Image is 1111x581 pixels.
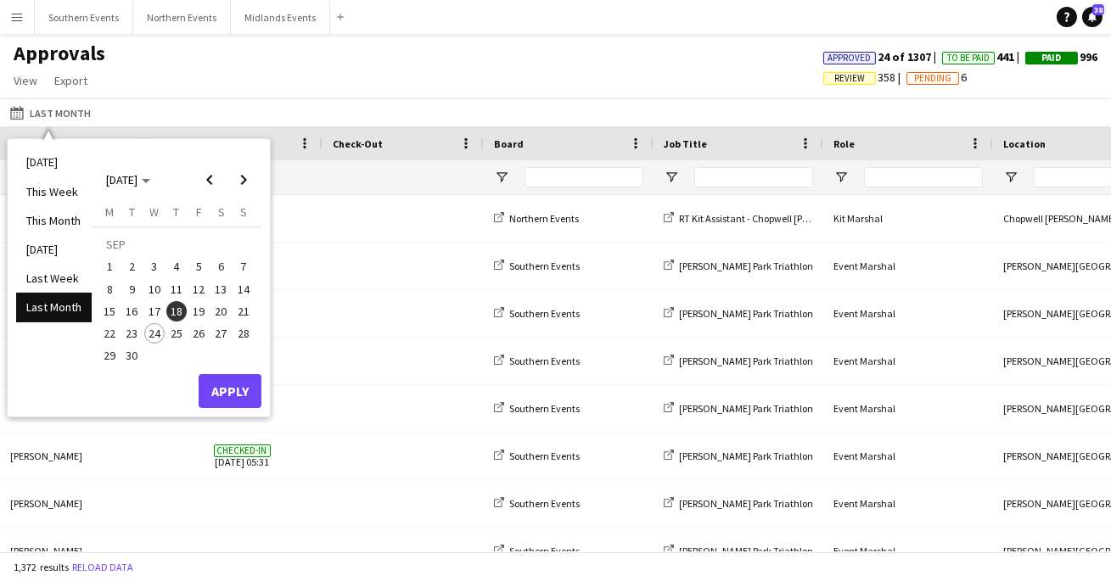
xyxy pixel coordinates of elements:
span: Job Title [664,137,707,150]
input: Job Title Filter Input [694,167,813,187]
button: 21-09-2025 [233,300,255,322]
span: 6 [211,256,232,277]
button: 13-09-2025 [210,277,232,299]
span: [PERSON_NAME] Park Triathlon [679,355,813,367]
a: Southern Events [494,355,580,367]
span: To Be Paid [947,53,990,64]
span: Southern Events [509,307,580,320]
button: 30-09-2025 [121,344,143,366]
span: View [14,73,37,88]
button: 25-09-2025 [166,322,188,344]
span: 29 [99,346,120,366]
button: 18-09-2025 [166,300,188,322]
span: 30 [122,346,143,366]
span: 13 [211,279,232,299]
span: [PERSON_NAME] Park Triathlon [679,402,813,415]
a: 38 [1082,7,1103,27]
button: 12-09-2025 [188,277,210,299]
span: 1 [99,256,120,277]
button: 29-09-2025 [98,344,121,366]
button: 11-09-2025 [166,277,188,299]
a: [PERSON_NAME] Park Triathlon [664,260,813,272]
input: Role Filter Input [864,167,983,187]
span: 25 [166,323,187,344]
span: 11 [166,279,187,299]
button: Northern Events [133,1,231,34]
button: Next month [227,163,261,197]
span: 24 [144,323,165,344]
li: This Week [16,177,92,206]
a: Southern Events [494,260,580,272]
span: 7 [233,256,254,277]
span: S [218,204,225,220]
a: [PERSON_NAME] Park Triathlon [664,450,813,462]
a: [PERSON_NAME] Park Triathlon [664,545,813,557]
span: Southern Events [509,497,580,510]
span: Export [54,73,87,88]
li: [DATE] [16,148,92,176]
span: 15 [99,301,120,321]
span: 23 [122,323,143,344]
button: Southern Events [35,1,133,34]
a: RT Kit Assistant - Chopwell [PERSON_NAME] 5k, 10k & 10 Miles & [PERSON_NAME] [664,212,1022,225]
button: Previous month [193,163,227,197]
span: 996 [1025,49,1097,64]
span: 358 [823,70,906,85]
span: Paid [1042,53,1062,64]
span: 38 [1092,4,1104,15]
a: [PERSON_NAME] Park Triathlon [664,497,813,510]
input: Board Filter Input [525,167,643,187]
button: Apply [199,374,261,408]
button: 26-09-2025 [188,322,210,344]
div: Kit Marshal [823,195,993,242]
a: Northern Events [494,212,579,225]
span: [PERSON_NAME] Park Triathlon [679,260,813,272]
li: Last Week [16,264,92,293]
li: [DATE] [16,235,92,264]
button: 24-09-2025 [143,322,166,344]
div: Event Marshal [823,433,993,479]
span: 441 [942,49,1025,64]
span: 10 [144,279,165,299]
button: 09-09-2025 [121,277,143,299]
span: Southern Events [509,402,580,415]
span: [PERSON_NAME] Park Triathlon [679,307,813,320]
span: Review [834,73,865,84]
a: Southern Events [494,307,580,320]
span: RT Kit Assistant - Chopwell [PERSON_NAME] 5k, 10k & 10 Miles & [PERSON_NAME] [679,212,1022,225]
button: 10-09-2025 [143,277,166,299]
span: Check-In [171,137,212,150]
span: Approved [828,53,872,64]
span: Southern Events [509,355,580,367]
span: 24 of 1307 [823,49,942,64]
span: [PERSON_NAME] Park Triathlon [679,497,813,510]
span: 20 [211,301,232,321]
span: 12 [188,279,209,299]
span: Check-Out [333,137,383,150]
button: Open Filter Menu [1003,170,1018,185]
a: [PERSON_NAME] Park Triathlon [664,355,813,367]
span: W [149,204,159,220]
span: 9 [122,279,143,299]
div: Event Marshal [823,385,993,432]
span: Checked-in [214,444,271,457]
button: Reload data [69,558,137,577]
span: 18 [166,301,187,321]
span: T [173,204,179,220]
a: [PERSON_NAME] Park Triathlon [664,402,813,415]
div: Event Marshal [823,290,993,337]
li: Last Month [16,293,92,321]
span: [DATE] 05:31 [171,433,312,479]
button: 20-09-2025 [210,300,232,322]
span: [PERSON_NAME] Park Triathlon [679,450,813,462]
div: Event Marshal [823,338,993,384]
span: Pending [914,73,951,84]
span: 4 [166,256,187,277]
span: 5 [188,256,209,277]
button: Choose month and year [99,165,157,195]
button: 15-09-2025 [98,300,121,322]
span: 6 [906,70,967,85]
a: Southern Events [494,545,580,557]
button: 01-09-2025 [98,255,121,277]
span: [DATE] [106,172,137,187]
